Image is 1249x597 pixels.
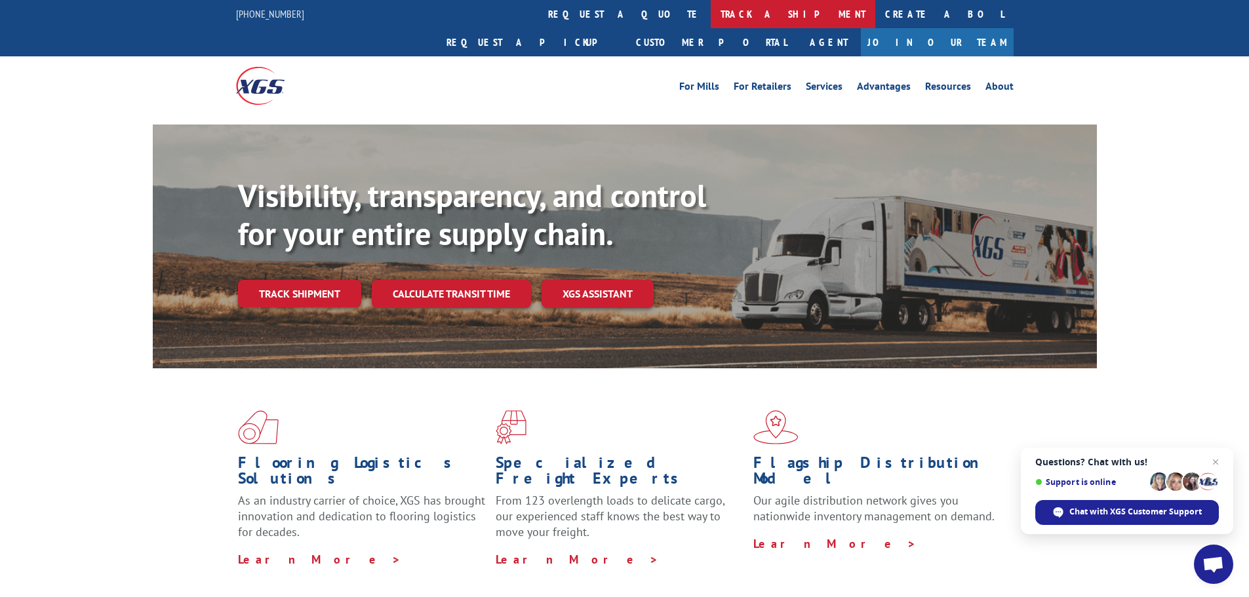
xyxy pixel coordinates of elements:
[238,552,401,567] a: Learn More >
[236,7,304,20] a: [PHONE_NUMBER]
[1194,545,1233,584] div: Open chat
[797,28,861,56] a: Agent
[496,410,526,444] img: xgs-icon-focused-on-flooring-red
[542,280,654,308] a: XGS ASSISTANT
[679,81,719,96] a: For Mills
[238,455,486,493] h1: Flooring Logistics Solutions
[238,280,361,307] a: Track shipment
[496,455,743,493] h1: Specialized Freight Experts
[985,81,1014,96] a: About
[1069,506,1202,518] span: Chat with XGS Customer Support
[238,410,279,444] img: xgs-icon-total-supply-chain-intelligence-red
[806,81,843,96] a: Services
[1035,477,1145,487] span: Support is online
[238,175,706,254] b: Visibility, transparency, and control for your entire supply chain.
[1035,500,1219,525] div: Chat with XGS Customer Support
[1208,454,1223,470] span: Close chat
[238,493,485,539] span: As an industry carrier of choice, XGS has brought innovation and dedication to flooring logistics...
[753,410,799,444] img: xgs-icon-flagship-distribution-model-red
[753,455,1001,493] h1: Flagship Distribution Model
[734,81,791,96] a: For Retailers
[861,28,1014,56] a: Join Our Team
[437,28,626,56] a: Request a pickup
[857,81,911,96] a: Advantages
[626,28,797,56] a: Customer Portal
[1035,457,1219,467] span: Questions? Chat with us!
[496,552,659,567] a: Learn More >
[496,493,743,551] p: From 123 overlength loads to delicate cargo, our experienced staff knows the best way to move you...
[372,280,531,308] a: Calculate transit time
[753,536,917,551] a: Learn More >
[925,81,971,96] a: Resources
[753,493,995,524] span: Our agile distribution network gives you nationwide inventory management on demand.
